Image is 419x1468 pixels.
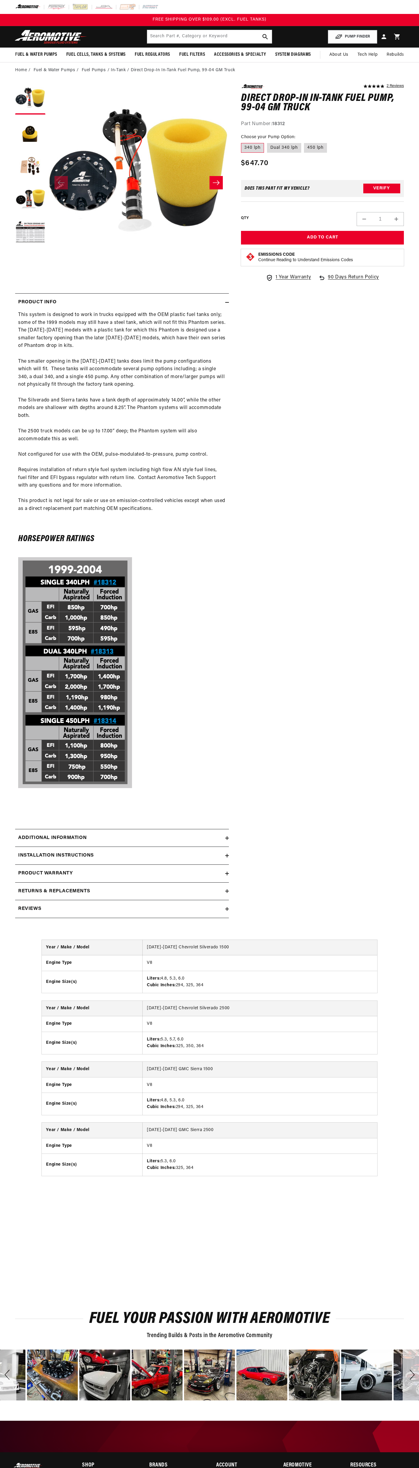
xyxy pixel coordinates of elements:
h2: Installation Instructions [18,852,94,860]
h2: Fuel Your Passion with Aeromotive [15,1312,404,1326]
button: Load image 3 in gallery view [15,151,45,181]
summary: Fuel Cells, Tanks & Systems [62,48,130,62]
p: Continue Reading to Understand Emissions Codes [258,258,353,263]
summary: Returns & replacements [15,883,229,900]
div: image number 11 [79,1350,130,1400]
strong: Liters: [147,976,161,981]
media-gallery: Gallery Viewer [15,84,229,281]
th: Engine Type [42,1016,142,1032]
th: Engine Type [42,955,142,971]
strong: Cubic Inches: [147,1166,176,1170]
div: Photo from a Shopper [79,1350,130,1400]
summary: Product warranty [15,865,229,882]
a: About Us [325,48,353,62]
span: 90 Days Return Policy [328,274,379,288]
summary: Brands [149,1463,203,1468]
div: Photo from a Shopper [184,1350,235,1400]
button: Add to Cart [241,231,404,245]
button: Slide left [54,176,68,189]
summary: Aeromotive [283,1463,337,1468]
td: V8 [143,955,377,971]
summary: Tech Help [353,48,382,62]
th: Year / Make / Model [42,940,142,955]
td: [DATE]-[DATE] GMC Sierra 2500 [143,1123,377,1138]
span: Tech Help [358,52,378,58]
h6: Horsepower Ratings [18,535,226,543]
strong: Cubic Inches: [147,983,176,987]
a: Fuel Pumps [82,67,106,74]
span: About Us [329,52,348,57]
th: Engine Size(s) [42,1093,142,1115]
strong: Liters: [147,1037,161,1042]
div: Photo from a Shopper [27,1350,78,1400]
div: Does This part fit My vehicle? [245,186,310,191]
td: 4.8, 5.3, 6.0 294, 325, 364 [143,1093,377,1115]
button: PUMP FINDER [328,30,377,44]
legend: Choose your Pump Option: [241,134,296,140]
div: Next [403,1350,419,1400]
button: search button [259,30,272,43]
span: Fuel Filters [179,52,205,58]
td: [DATE]-[DATE] Chevrolet Silverado 2500 [143,1001,377,1016]
td: 4.8, 5.3, 6.0 294, 325, 364 [143,971,377,993]
summary: Additional information [15,829,229,847]
button: Load image 2 in gallery view [15,118,45,148]
summary: Account [216,1463,269,1468]
summary: Product Info [15,294,229,311]
td: [DATE]-[DATE] Chevrolet Silverado 1500 [143,940,377,955]
button: Load image 5 in gallery view [15,218,45,248]
span: System Diagrams [275,52,311,58]
a: 90 Days Return Policy [318,274,379,288]
label: Dual 340 lph [267,143,301,153]
div: image number 10 [27,1350,78,1400]
img: Aeromotive [13,30,89,44]
span: FREE SHIPPING OVER $109.00 (EXCL. FUEL TANKS) [153,17,266,22]
div: image number 12 [132,1350,183,1400]
td: 5.3, 6.0 325, 364 [143,1154,377,1176]
button: Load image 4 in gallery view [15,184,45,215]
span: Fuel Regulators [135,52,170,58]
h2: Additional information [18,834,87,842]
div: image number 13 [184,1350,235,1400]
span: Fuel Cells, Tanks & Systems [66,52,126,58]
a: Home [15,67,27,74]
th: Year / Make / Model [42,1001,142,1016]
summary: Resources [350,1463,404,1468]
td: [DATE]-[DATE] GMC Sierra 1500 [143,1062,377,1077]
th: Engine Size(s) [42,1032,142,1054]
summary: Fuel Regulators [130,48,175,62]
h2: Product warranty [18,870,73,877]
strong: Cubic Inches: [147,1044,176,1048]
summary: Fuel & Water Pumps [11,48,62,62]
span: 1 Year Warranty [275,274,311,281]
th: Year / Make / Model [42,1123,142,1138]
th: Engine Size(s) [42,1154,142,1176]
strong: Liters: [147,1098,161,1103]
nav: breadcrumbs [15,67,404,74]
h2: Returns & replacements [18,887,90,895]
summary: Rebuilds [382,48,409,62]
li: Direct Drop-In In-Tank Fuel Pump, 99-04 GM Truck [131,67,235,74]
summary: Reviews [15,900,229,918]
summary: Shop [82,1463,135,1468]
summary: Fuel Filters [175,48,209,62]
th: Engine Size(s) [42,971,142,993]
td: V8 [143,1077,377,1093]
li: In-Tank [111,67,131,74]
div: image number 15 [289,1350,340,1400]
span: Trending Builds & Posts in the Aeromotive Community [147,1333,272,1339]
img: Emissions code [246,252,255,262]
td: 5.3, 5.7, 6.0 325, 350, 364 [143,1032,377,1054]
td: V8 [143,1016,377,1032]
a: Fuel & Water Pumps [34,67,75,74]
label: 340 lph [241,143,264,153]
input: Search by Part Number, Category or Keyword [147,30,272,43]
div: Photo from a Shopper [236,1350,287,1400]
span: Fuel & Water Pumps [15,52,57,58]
label: 450 lph [304,143,327,153]
button: Emissions CodeContinue Reading to Understand Emissions Codes [258,252,353,263]
h1: Direct Drop-In In-Tank Fuel Pump, 99-04 GM Truck [241,94,404,113]
summary: Installation Instructions [15,847,229,864]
